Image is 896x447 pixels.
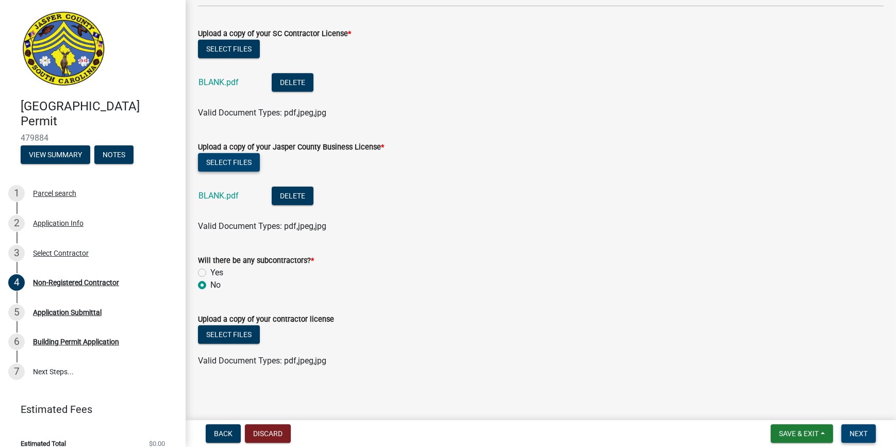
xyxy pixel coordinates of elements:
label: Yes [210,267,223,279]
label: Will there be any subcontractors? [198,257,314,264]
span: Valid Document Types: pdf,jpeg,jpg [198,356,326,366]
a: BLANK.pdf [198,191,239,201]
span: Next [850,429,868,438]
label: Upload a copy of your SC Contractor License [198,30,351,38]
button: Select files [198,40,260,58]
span: $0.00 [149,440,165,447]
wm-modal-confirm: Delete Document [272,191,313,201]
span: Valid Document Types: pdf,jpeg,jpg [198,108,326,118]
img: Jasper County, South Carolina [21,11,107,88]
span: 479884 [21,133,165,143]
h4: [GEOGRAPHIC_DATA] Permit [21,99,177,129]
span: Valid Document Types: pdf,jpeg,jpg [198,221,326,231]
label: No [210,279,221,291]
div: 2 [8,215,25,231]
button: Select files [198,153,260,172]
a: Estimated Fees [8,399,169,420]
div: 7 [8,363,25,380]
button: Notes [94,145,134,164]
span: Back [214,429,233,438]
div: Parcel search [33,190,76,197]
wm-modal-confirm: Notes [94,151,134,159]
div: Application Submittal [33,309,102,316]
div: 1 [8,185,25,202]
div: 6 [8,334,25,350]
a: BLANK.pdf [198,77,239,87]
wm-modal-confirm: Summary [21,151,90,159]
div: Non-Registered Contractor [33,279,119,286]
div: Select Contractor [33,250,89,257]
button: Save & Exit [771,424,833,443]
button: Select files [198,325,260,344]
span: Save & Exit [779,429,819,438]
span: Estimated Total [21,440,66,447]
div: 3 [8,245,25,261]
label: Upload a copy of your Jasper County Business License [198,144,384,151]
button: Discard [245,424,291,443]
div: 5 [8,304,25,321]
button: Delete [272,73,313,92]
button: Back [206,424,241,443]
button: View Summary [21,145,90,164]
button: Delete [272,187,313,205]
div: Application Info [33,220,84,227]
wm-modal-confirm: Delete Document [272,78,313,88]
button: Next [841,424,876,443]
label: Upload a copy of your contractor license [198,316,334,323]
div: Building Permit Application [33,338,119,345]
div: 4 [8,274,25,291]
